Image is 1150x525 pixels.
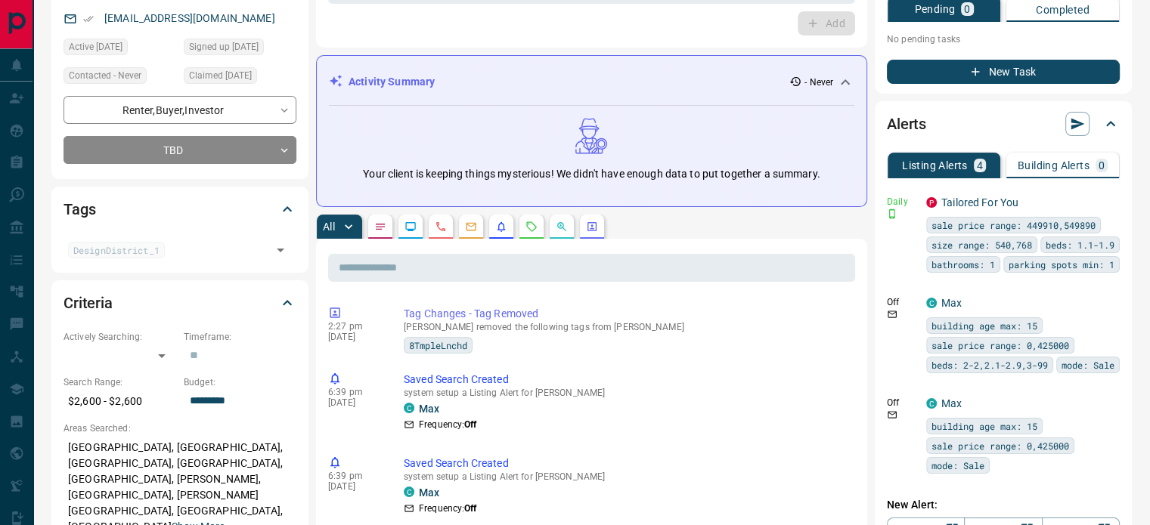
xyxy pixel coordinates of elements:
p: Actively Searching: [64,330,176,344]
span: Claimed [DATE] [189,68,252,83]
div: TBD [64,136,296,164]
p: 0 [964,4,970,14]
span: sale price range: 0,425000 [931,338,1069,353]
a: Max [941,397,962,409]
p: Frequency: [419,502,476,515]
p: [DATE] [328,481,381,492]
p: No pending tasks [887,28,1120,51]
p: Off [887,396,917,409]
p: [DATE] [328,397,381,408]
div: Thu Aug 26 2021 [184,67,296,88]
p: $2,600 - $2,600 [64,389,176,414]
span: sale price range: 449910,549890 [931,218,1096,233]
button: Open [270,239,291,261]
div: Criteria [64,285,296,321]
span: building age max: 15 [931,318,1037,333]
p: [DATE] [328,332,381,342]
span: sale price range: 0,425000 [931,438,1069,453]
p: Daily [887,195,917,208]
p: Pending [914,4,955,14]
span: beds: 2-2,2.1-2.9,3-99 [931,357,1048,372]
span: Active [DATE] [69,39,122,54]
a: Max [419,486,439,499]
svg: Calls [435,221,447,233]
p: Completed [1036,5,1090,15]
div: property.ca [926,197,937,208]
p: New Alert: [887,497,1120,513]
span: 8TmpleLnchd [409,338,467,353]
span: building age max: 15 [931,418,1037,434]
p: Timeframe: [184,330,296,344]
p: Activity Summary [349,74,435,90]
svg: Listing Alerts [495,221,507,233]
span: Contacted - Never [69,68,141,83]
div: condos.ca [404,486,414,497]
svg: Email [887,409,897,420]
p: Building Alerts [1018,160,1090,171]
p: 4 [977,160,983,171]
p: - Never [804,76,833,89]
strong: Off [464,503,476,514]
span: Signed up [DATE] [189,39,259,54]
span: parking spots min: 1 [1009,257,1114,272]
span: size range: 540,768 [931,237,1032,252]
svg: Notes [374,221,386,233]
strong: Off [464,419,476,430]
p: Tag Changes - Tag Removed [404,306,849,322]
div: Renter , Buyer , Investor [64,96,296,124]
a: Max [419,403,439,415]
span: mode: Sale [931,458,984,473]
svg: Emails [465,221,477,233]
div: condos.ca [404,403,414,413]
p: Budget: [184,375,296,389]
p: Listing Alerts [902,160,968,171]
p: [PERSON_NAME] removed the following tags from [PERSON_NAME] [404,322,849,332]
a: Tailored For You [941,196,1018,208]
p: Off [887,295,917,309]
p: Saved Search Created [404,456,849,471]
span: mode: Sale [1062,357,1114,372]
a: Max [941,297,962,309]
svg: Opportunities [556,221,568,233]
div: Sun Nov 13 2016 [184,39,296,60]
div: Sat Sep 04 2021 [64,39,176,60]
h2: Criteria [64,291,113,315]
p: Areas Searched: [64,422,296,435]
p: system setup a Listing Alert for [PERSON_NAME] [404,388,849,398]
svg: Lead Browsing Activity [405,221,417,233]
p: 6:39 pm [328,471,381,481]
span: bathrooms: 1 [931,257,995,272]
p: Saved Search Created [404,372,849,388]
p: 2:27 pm [328,321,381,332]
p: Search Range: [64,375,176,389]
span: beds: 1.1-1.9 [1046,237,1114,252]
p: system setup a Listing Alert for [PERSON_NAME] [404,471,849,482]
button: New Task [887,60,1120,84]
svg: Push Notification Only [887,208,897,219]
svg: Email Verified [83,14,94,24]
div: Alerts [887,106,1120,142]
div: condos.ca [926,398,937,409]
h2: Alerts [887,112,926,136]
div: condos.ca [926,298,937,308]
p: Your client is keeping things mysterious! We didn't have enough data to put together a summary. [363,166,820,182]
p: Frequency: [419,418,476,431]
p: All [323,221,335,232]
h2: Tags [64,197,95,221]
div: Activity Summary- Never [329,68,854,96]
p: 0 [1099,160,1105,171]
a: [EMAIL_ADDRESS][DOMAIN_NAME] [104,12,275,24]
div: Tags [64,191,296,227]
svg: Agent Actions [586,221,598,233]
svg: Requests [525,221,538,233]
svg: Email [887,309,897,320]
p: 6:39 pm [328,387,381,397]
